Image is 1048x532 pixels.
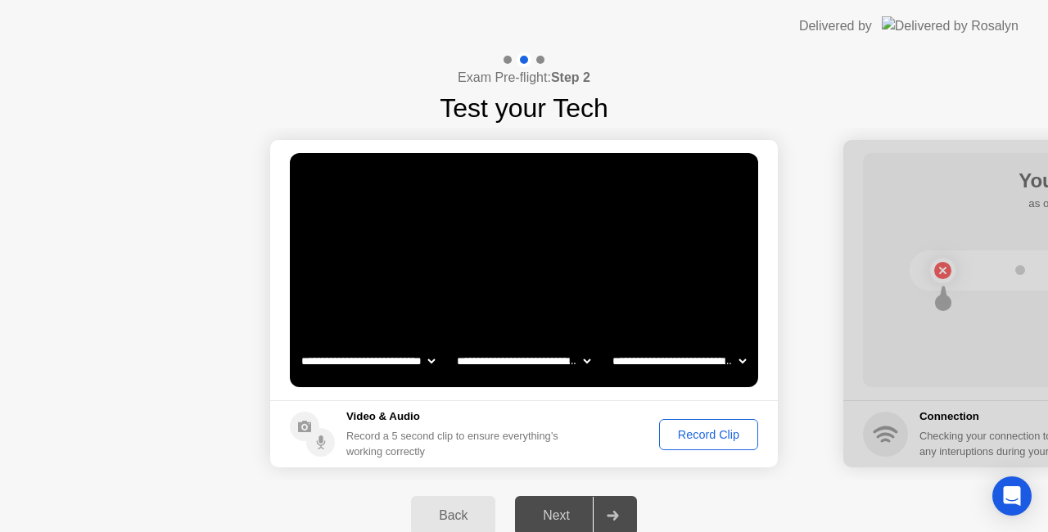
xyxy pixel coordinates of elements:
button: Record Clip [659,419,758,450]
div: Back [416,508,490,523]
select: Available microphones [609,345,749,377]
h1: Test your Tech [440,88,608,128]
h4: Exam Pre-flight: [458,68,590,88]
div: Record a 5 second clip to ensure everything’s working correctly [346,428,565,459]
div: Open Intercom Messenger [992,476,1032,516]
b: Step 2 [551,70,590,84]
div: Delivered by [799,16,872,36]
img: Delivered by Rosalyn [882,16,1019,35]
div: Record Clip [665,428,752,441]
select: Available cameras [298,345,438,377]
select: Available speakers [454,345,594,377]
div: Next [520,508,593,523]
h5: Video & Audio [346,408,565,425]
